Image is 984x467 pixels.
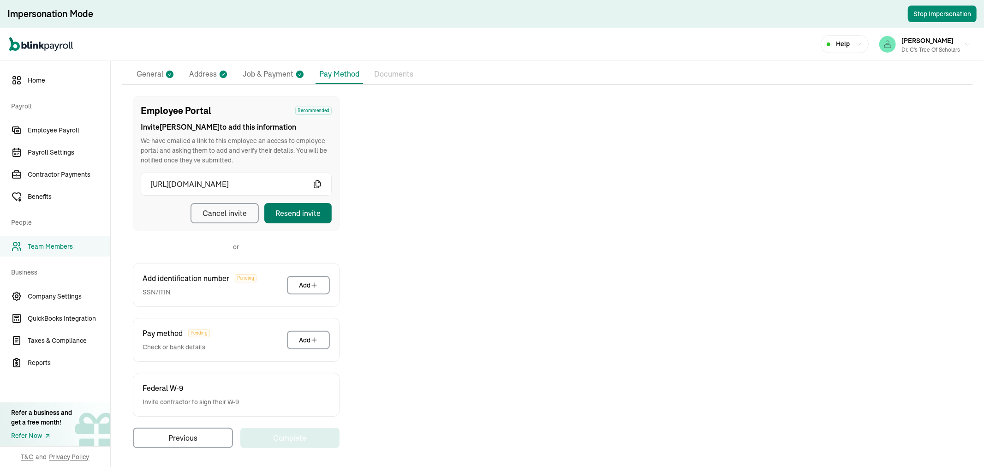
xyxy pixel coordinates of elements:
[133,428,233,448] button: Previous
[299,281,318,290] div: Add
[9,31,73,58] nav: Global
[235,274,256,282] span: Pending
[264,203,332,223] button: Resend invite
[901,36,954,45] span: [PERSON_NAME]
[831,367,984,467] iframe: Chat Widget
[287,276,330,294] button: Add
[287,331,330,349] button: Add
[188,329,210,337] span: Pending
[143,397,239,407] span: Invite contractor to sign their W-9
[141,136,332,165] span: We have emailed a link to this employee an access to employee portal and asking them to add and v...
[243,68,293,80] p: Job & Payment
[137,68,163,80] p: General
[28,336,110,346] span: Taxes & Compliance
[274,432,307,443] div: Complete
[203,208,247,219] div: Cancel invite
[28,148,110,157] span: Payroll Settings
[11,258,105,284] span: Business
[319,68,359,79] p: Pay Method
[11,431,72,441] a: Refer Now
[49,452,89,461] span: Privacy Policy
[141,121,332,132] span: Invite [PERSON_NAME] to add this information
[821,35,869,53] button: Help
[21,452,34,461] span: T&C
[11,92,105,118] span: Payroll
[28,126,110,135] span: Employee Payroll
[901,46,960,54] div: Dr. C's Tree of Scholars
[143,287,256,297] span: SSN/ITIN
[876,33,975,56] button: [PERSON_NAME]Dr. C's Tree of Scholars
[233,242,239,252] p: or
[143,328,183,339] span: Pay method
[28,358,110,368] span: Reports
[28,314,110,323] span: QuickBooks Integration
[28,170,110,180] span: Contractor Payments
[7,7,93,20] div: Impersonation Mode
[143,273,229,284] span: Add identification number
[143,383,183,394] span: Federal W-9
[28,292,110,301] span: Company Settings
[168,432,197,443] div: Previous
[908,6,977,22] button: Stop Impersonation
[189,68,217,80] p: Address
[295,107,332,115] span: Recommended
[374,68,413,80] p: Documents
[150,179,313,190] span: [URL][DOMAIN_NAME]
[11,408,72,427] div: Refer a business and get a free month!
[299,335,318,345] div: Add
[240,428,340,448] button: Complete
[836,39,850,49] span: Help
[28,242,110,251] span: Team Members
[28,76,110,85] span: Home
[143,342,210,352] span: Check or bank details
[191,203,259,223] button: Cancel invite
[28,192,110,202] span: Benefits
[275,208,321,219] div: Resend invite
[141,104,211,118] span: Employee Portal
[11,209,105,234] span: People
